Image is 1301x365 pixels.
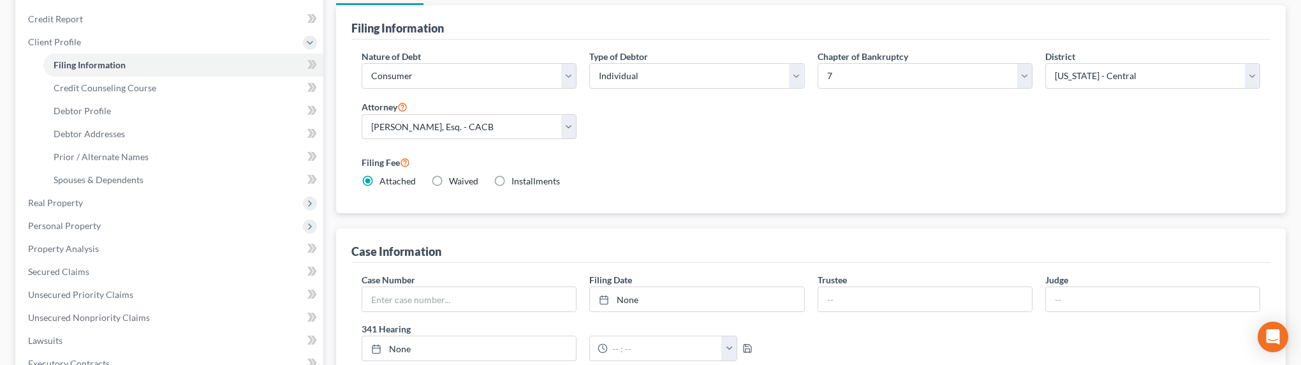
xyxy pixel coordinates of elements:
[18,306,323,329] a: Unsecured Nonpriority Claims
[28,36,81,47] span: Client Profile
[18,260,323,283] a: Secured Claims
[28,243,99,254] span: Property Analysis
[54,151,149,162] span: Prior / Alternate Names
[351,244,441,259] div: Case Information
[449,175,478,186] span: Waived
[18,283,323,306] a: Unsecured Priority Claims
[608,336,722,361] input: -- : --
[362,287,576,311] input: Enter case number...
[28,312,150,323] span: Unsecured Nonpriority Claims
[54,82,156,93] span: Credit Counseling Course
[54,174,143,185] span: Spouses & Dependents
[43,145,323,168] a: Prior / Alternate Names
[18,237,323,260] a: Property Analysis
[362,273,415,287] label: Case Number
[590,287,804,311] a: None
[818,287,1032,311] input: --
[1258,322,1288,352] div: Open Intercom Messenger
[818,273,847,287] label: Trustee
[28,197,83,208] span: Real Property
[43,168,323,191] a: Spouses & Dependents
[818,50,908,63] label: Chapter of Bankruptcy
[28,13,83,24] span: Credit Report
[18,329,323,352] a: Lawsuits
[28,266,89,277] span: Secured Claims
[1046,287,1260,311] input: --
[351,20,444,36] div: Filing Information
[28,289,133,300] span: Unsecured Priority Claims
[28,335,62,346] span: Lawsuits
[54,105,111,116] span: Debtor Profile
[362,99,408,114] label: Attorney
[1045,50,1075,63] label: District
[54,128,125,139] span: Debtor Addresses
[43,100,323,123] a: Debtor Profile
[362,154,1260,170] label: Filing Fee
[28,220,101,231] span: Personal Property
[589,50,648,63] label: Type of Debtor
[511,175,560,186] span: Installments
[362,50,421,63] label: Nature of Debt
[18,8,323,31] a: Credit Report
[54,59,126,70] span: Filing Information
[43,123,323,145] a: Debtor Addresses
[589,273,632,287] label: Filing Date
[1045,273,1068,287] label: Judge
[43,77,323,100] a: Credit Counseling Course
[379,175,416,186] span: Attached
[355,322,811,336] label: 341 Hearing
[43,54,323,77] a: Filing Information
[362,336,576,361] a: None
